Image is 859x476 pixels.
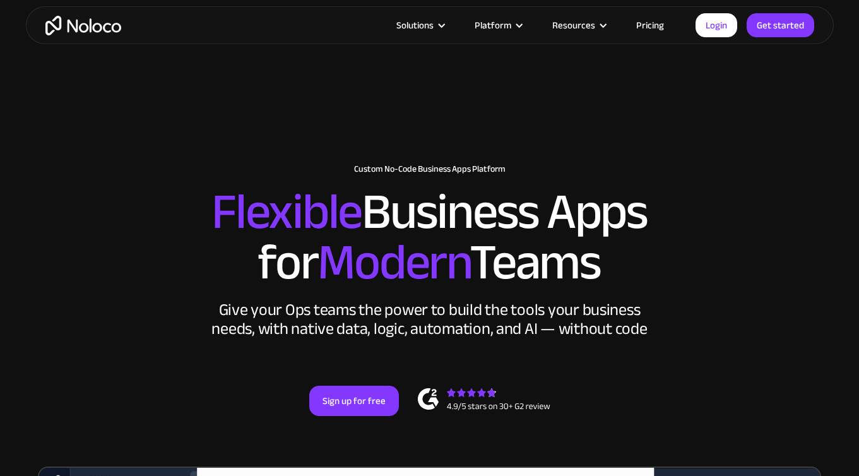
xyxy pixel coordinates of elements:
div: Platform [459,17,536,33]
a: Pricing [620,17,680,33]
div: Solutions [381,17,459,33]
a: home [45,16,121,35]
div: Solutions [396,17,434,33]
h1: Custom No-Code Business Apps Platform [39,164,821,174]
a: Get started [747,13,814,37]
div: Platform [475,17,511,33]
a: Login [696,13,737,37]
div: Resources [536,17,620,33]
span: Modern [317,215,470,309]
div: Resources [552,17,595,33]
span: Flexible [211,165,362,259]
h2: Business Apps for Teams [39,187,821,288]
a: Sign up for free [309,386,399,416]
div: Give your Ops teams the power to build the tools your business needs, with native data, logic, au... [209,300,651,338]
